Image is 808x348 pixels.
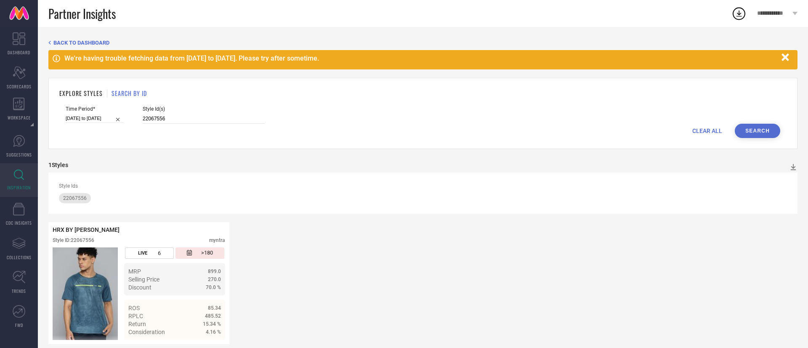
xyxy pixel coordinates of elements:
[6,151,32,158] span: SUGGESTIONS
[48,162,68,168] div: 1 Styles
[8,49,30,56] span: DASHBOARD
[128,284,151,291] span: Discount
[8,114,31,121] span: WORKSPACE
[7,184,31,191] span: INSPIRATION
[48,5,116,22] span: Partner Insights
[53,237,94,243] div: Style ID: 22067556
[53,247,118,340] div: Click to view image
[66,106,124,112] span: Time Period*
[208,305,221,311] span: 85.34
[12,288,26,294] span: TRENDS
[64,54,777,62] div: We're having trouble fetching data from [DATE] to [DATE]. Please try after sometime.
[128,276,159,283] span: Selling Price
[66,114,124,123] input: Select time period
[201,250,213,257] span: >180
[48,40,797,46] div: Back TO Dashboard
[208,276,221,282] span: 270.0
[63,195,87,201] span: 22067556
[59,89,103,98] h1: EXPLORE STYLES
[175,247,224,259] div: Number of days since the style was first listed on the platform
[209,237,225,243] div: myntra
[112,89,147,98] h1: SEARCH BY ID
[6,220,32,226] span: CDC INSIGHTS
[53,247,118,340] img: Style preview image
[7,254,32,260] span: COLLECTIONS
[205,313,221,319] span: 485.52
[731,6,747,21] div: Open download list
[128,321,146,327] span: Return
[692,128,722,134] span: CLEAR ALL
[128,313,143,319] span: RPLC
[128,329,165,335] span: Consideration
[128,268,141,275] span: MRP
[59,183,787,189] div: Style Ids
[735,124,780,138] button: Search
[158,250,161,256] span: 6
[128,305,140,311] span: ROS
[138,250,147,256] span: LIVE
[206,329,221,335] span: 4.16 %
[206,284,221,290] span: 70.0 %
[7,83,32,90] span: SCORECARDS
[203,321,221,327] span: 15.34 %
[53,226,120,233] span: HRX BY [PERSON_NAME]
[143,106,265,112] span: Style Id(s)
[208,268,221,274] span: 899.0
[143,114,265,124] input: Enter comma separated style ids e.g. 12345, 67890
[53,40,109,46] span: BACK TO DASHBOARD
[15,322,23,328] span: FWD
[125,247,173,259] div: Number of days the style has been live on the platform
